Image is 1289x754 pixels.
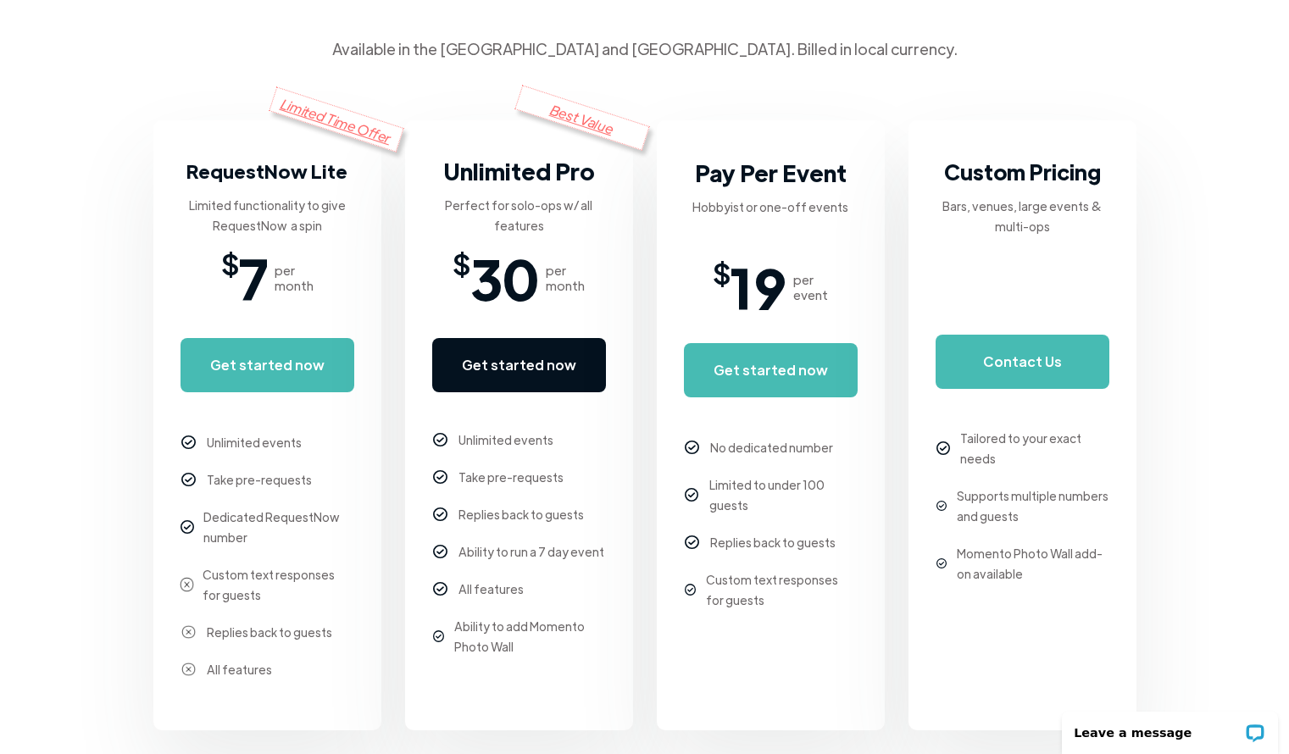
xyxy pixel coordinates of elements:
div: Supports multiple numbers and guests [957,485,1109,526]
div: per event [793,272,828,302]
div: Replies back to guests [710,532,836,552]
h3: Unlimited Pro [443,154,595,188]
div: Take pre-requests [207,469,312,490]
div: All features [207,659,272,679]
strong: Custom Pricing [944,158,1101,186]
img: checkmark [433,582,447,596]
img: checkmark [685,584,696,595]
div: Hobbyist or one-off events [692,197,848,217]
div: Take pre-requests [458,467,564,487]
div: Best Value [514,85,650,150]
img: checkmark [433,470,447,485]
iframe: LiveChat chat widget [1051,701,1289,754]
div: Limited functionality to give RequestNow a spin [181,195,354,236]
img: checkmark [181,520,194,534]
span: 7 [239,252,268,303]
div: Unlimited events [458,430,553,450]
img: checkmark [433,433,447,447]
img: checkmark [685,535,699,550]
div: Ability to run a 7 day event [458,541,604,562]
div: Momento Photo Wall add-on available [957,543,1109,584]
span: 19 [731,262,786,313]
strong: Pay Per Event [695,158,847,187]
img: checkmark [433,630,444,641]
div: No dedicated number [710,437,833,457]
a: Contact Us [936,335,1109,389]
span: $ [453,252,470,273]
img: checkmark [181,473,196,487]
div: Bars, venues, large events & multi-ops [936,196,1109,236]
h3: RequestNow Lite [186,154,347,188]
div: Limited Time Offer [269,86,404,152]
div: per month [275,263,314,293]
img: checkmark [685,441,699,455]
div: Replies back to guests [207,622,332,642]
img: checkmark [936,501,947,511]
img: checkmark [180,577,194,591]
span: $ [713,262,731,282]
div: All features [458,579,524,599]
img: checkmark [685,488,698,502]
div: Ability to add Momento Photo Wall [454,616,605,657]
div: Unlimited events [207,432,302,452]
a: Get started now [181,338,354,392]
div: per month [546,263,585,293]
span: $ [221,252,239,273]
img: checkmark [433,545,447,559]
div: Custom text responses for guests [706,569,857,610]
div: Custom text responses for guests [203,564,353,605]
img: checkmark [936,441,950,455]
img: checkmark [433,507,447,522]
span: 30 [470,252,539,303]
div: Limited to under 100 guests [709,474,858,515]
img: checkmark [181,625,196,640]
div: Perfect for solo-ops w/ all features [432,195,606,236]
img: checkmark [181,435,196,450]
div: Tailored to your exact needs [960,428,1108,468]
div: Dedicated RequestNow number [203,507,353,547]
img: checkmark [181,663,196,677]
img: checkmark [936,558,947,568]
div: Available in the [GEOGRAPHIC_DATA] and [GEOGRAPHIC_DATA]. Billed in local currency. [332,36,958,62]
a: Get started now [684,343,858,397]
a: Get started now [432,338,606,392]
div: Replies back to guests [458,504,584,524]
